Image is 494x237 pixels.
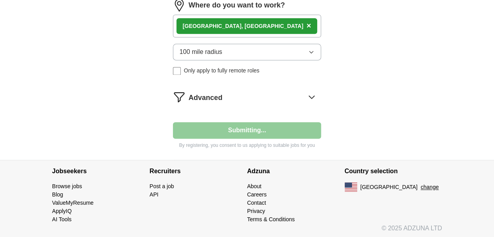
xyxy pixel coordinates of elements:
img: filter [173,91,185,103]
button: Submitting... [173,122,321,139]
a: Contact [247,200,266,206]
img: US flag [345,182,357,192]
div: , [GEOGRAPHIC_DATA] [183,22,303,30]
span: × [307,21,311,30]
a: About [247,183,262,189]
a: AI Tools [52,216,72,222]
a: ValueMyResume [52,200,94,206]
h4: Country selection [345,160,442,182]
button: change [421,183,439,191]
span: [GEOGRAPHIC_DATA] [360,183,418,191]
input: Only apply to fully remote roles [173,67,181,75]
a: Privacy [247,208,265,214]
span: Only apply to fully remote roles [184,67,259,75]
strong: [GEOGRAPHIC_DATA] [183,23,242,29]
a: Post a job [150,183,174,189]
button: 100 mile radius [173,44,321,60]
a: Blog [52,191,63,198]
a: Browse jobs [52,183,82,189]
button: × [307,20,311,32]
span: 100 mile radius [180,47,222,57]
a: API [150,191,159,198]
span: Advanced [189,93,222,103]
p: By registering, you consent to us applying to suitable jobs for you [173,142,321,149]
a: Terms & Conditions [247,216,295,222]
a: Careers [247,191,267,198]
a: ApplyIQ [52,208,72,214]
